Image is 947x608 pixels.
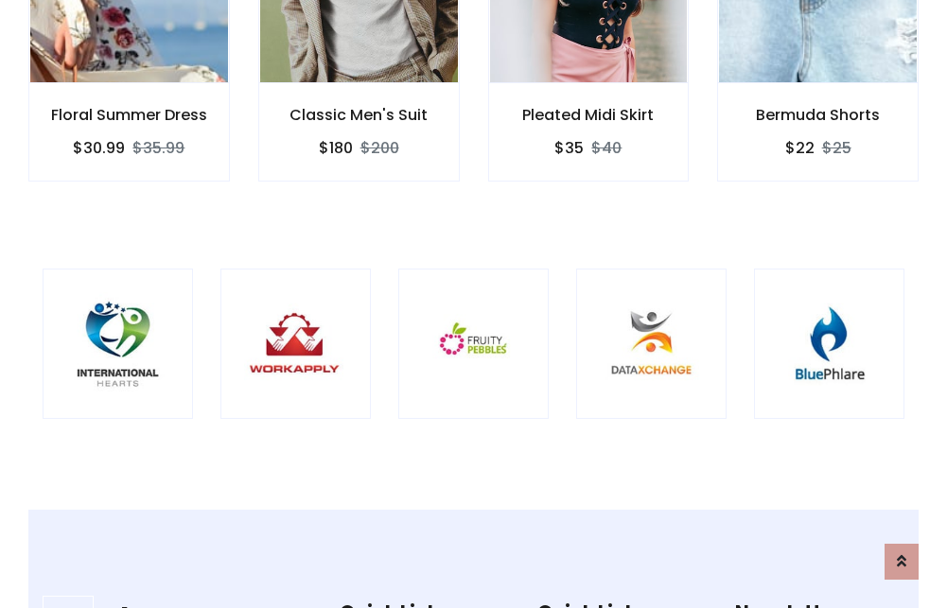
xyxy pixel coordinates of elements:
[319,139,353,157] h6: $180
[489,106,689,124] h6: Pleated Midi Skirt
[132,137,184,159] del: $35.99
[29,106,229,124] h6: Floral Summer Dress
[822,137,851,159] del: $25
[554,139,584,157] h6: $35
[785,139,815,157] h6: $22
[73,139,125,157] h6: $30.99
[259,106,459,124] h6: Classic Men's Suit
[591,137,622,159] del: $40
[718,106,918,124] h6: Bermuda Shorts
[360,137,399,159] del: $200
